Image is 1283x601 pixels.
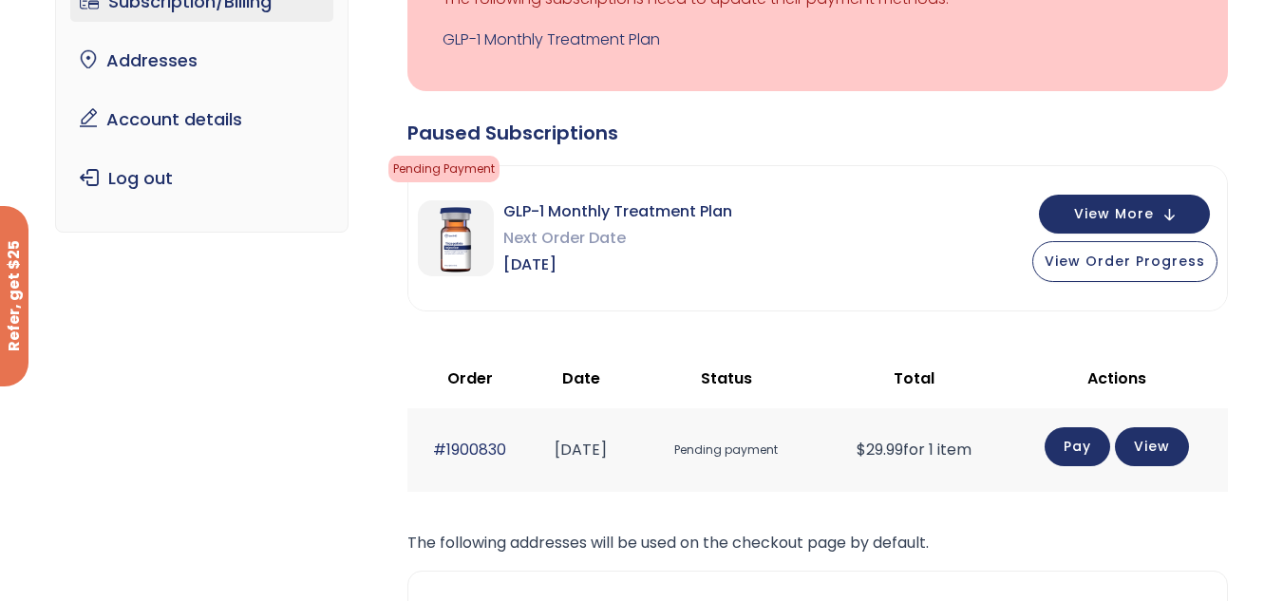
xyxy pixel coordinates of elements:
[1074,208,1154,220] span: View More
[1087,367,1146,389] span: Actions
[70,41,333,81] a: Addresses
[503,252,732,278] span: [DATE]
[857,439,866,460] span: $
[443,27,1193,53] a: GLP-1 Monthly Treatment Plan
[447,367,493,389] span: Order
[1039,195,1210,234] button: View More
[388,156,500,182] span: Pending Payment
[1115,427,1189,466] a: View
[701,367,752,389] span: Status
[1032,241,1217,282] button: View Order Progress
[562,367,600,389] span: Date
[70,100,333,140] a: Account details
[503,198,732,225] span: GLP-1 Monthly Treatment Plan
[503,225,732,252] span: Next Order Date
[857,439,903,460] span: 29.99
[70,159,333,198] a: Log out
[555,439,607,460] time: [DATE]
[433,439,506,460] a: #1900830
[639,433,813,468] span: Pending payment
[894,367,934,389] span: Total
[407,120,1228,146] div: Paused Subscriptions
[822,408,1005,491] td: for 1 item
[407,530,1228,556] p: The following addresses will be used on the checkout page by default.
[1045,427,1110,466] a: Pay
[1045,252,1205,271] span: View Order Progress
